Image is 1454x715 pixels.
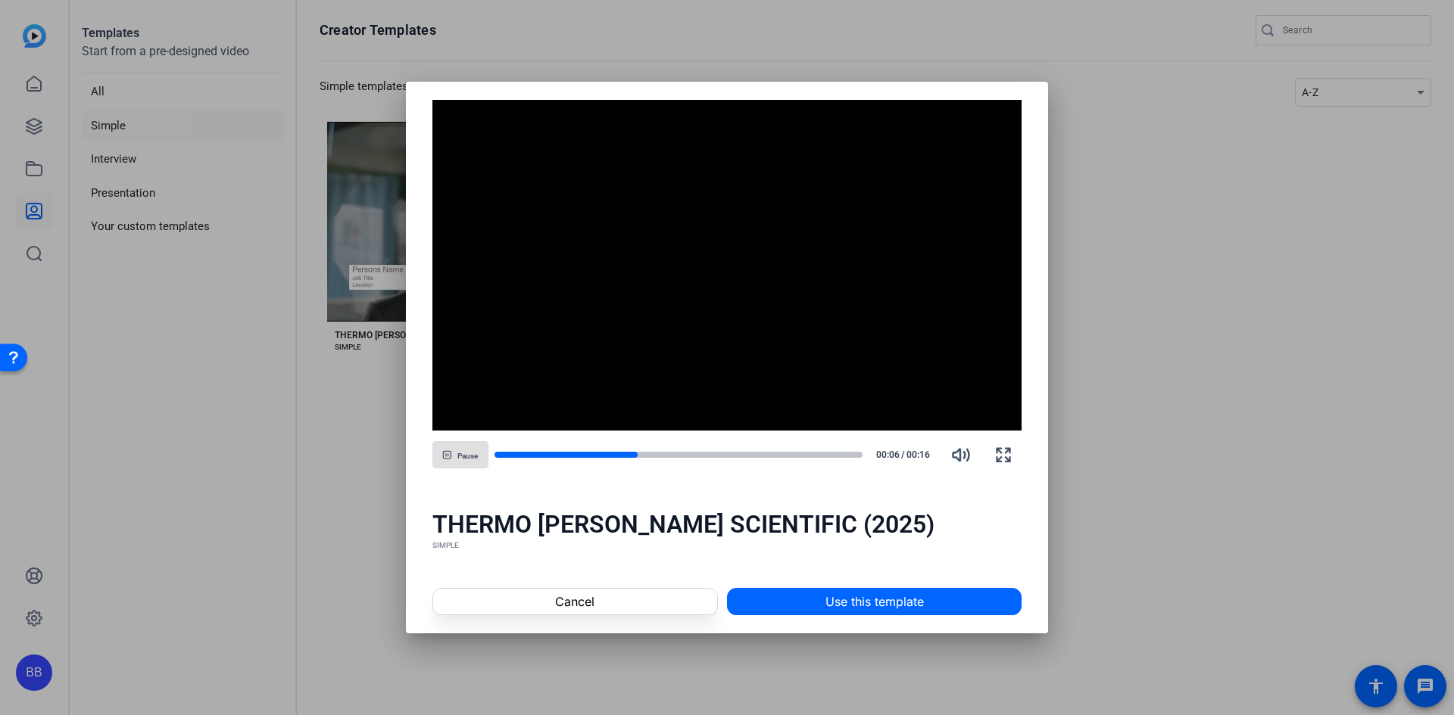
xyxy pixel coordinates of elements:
button: Pause [432,441,488,468]
span: 00:06 [869,448,900,462]
div: Video Player [432,100,1022,431]
div: THERMO [PERSON_NAME] SCIENTIFIC (2025) [432,509,1022,539]
button: Use this template [727,588,1022,615]
div: / [869,448,937,462]
div: SIMPLE [432,539,1022,552]
button: Fullscreen [985,437,1022,473]
span: Pause [457,452,478,461]
button: Cancel [432,588,718,615]
button: Mute [943,437,979,473]
span: 00:16 [906,448,938,462]
span: Use this template [825,592,924,611]
span: Cancel [555,592,594,611]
